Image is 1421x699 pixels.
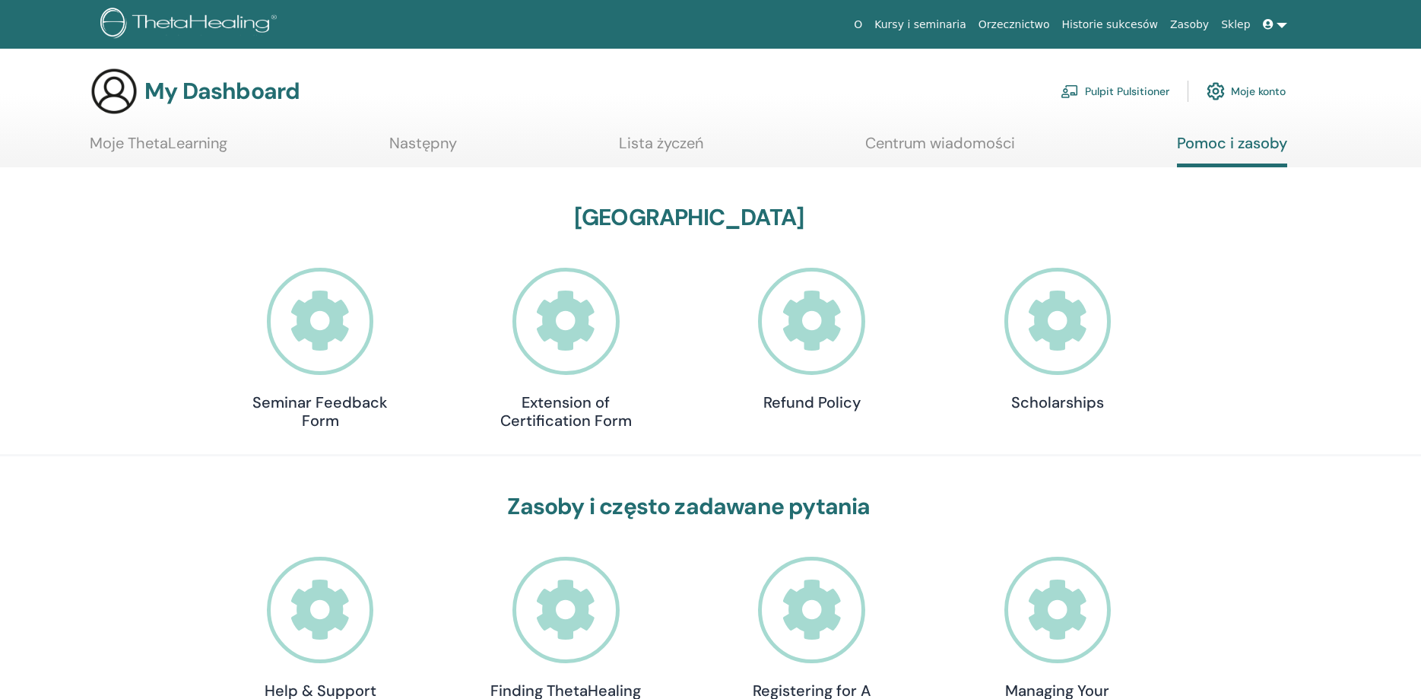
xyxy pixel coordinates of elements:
a: Sklep [1215,11,1256,39]
a: Scholarships [982,268,1134,411]
img: cog.svg [1207,78,1225,104]
a: Historie sukcesów [1056,11,1164,39]
h4: Scholarships [982,393,1134,411]
h3: My Dashboard [144,78,300,105]
h4: Refund Policy [736,393,888,411]
a: Lista życzeń [619,134,703,164]
h4: Extension of Certification Form [490,393,642,430]
a: Moje ThetaLearning [90,134,227,164]
h3: [GEOGRAPHIC_DATA] [244,204,1134,231]
a: Orzecznictwo [972,11,1056,39]
a: Refund Policy [736,268,888,411]
img: chalkboard-teacher.svg [1061,84,1079,98]
a: Pomoc i zasoby [1177,134,1287,167]
a: O [848,11,868,39]
a: Następny [389,134,457,164]
a: Centrum wiadomości [865,134,1015,164]
a: Kursy i seminaria [868,11,972,39]
a: Zasoby [1164,11,1215,39]
a: Extension of Certification Form [490,268,642,430]
a: Moje konto [1207,75,1286,108]
h3: Zasoby i często zadawane pytania [244,493,1134,520]
img: logo.png [100,8,282,42]
img: generic-user-icon.jpg [90,67,138,116]
a: Pulpit Pulsitioner [1061,75,1169,108]
h4: Seminar Feedback Form [244,393,396,430]
a: Seminar Feedback Form [244,268,396,430]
